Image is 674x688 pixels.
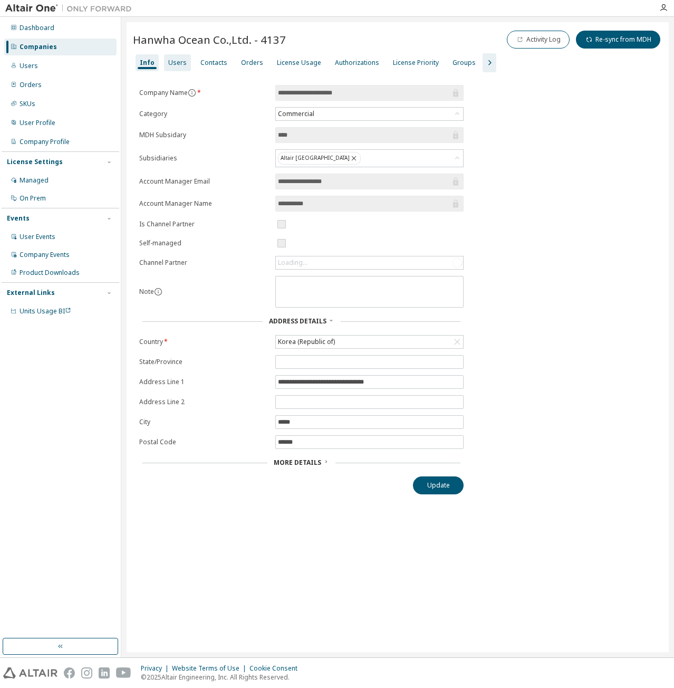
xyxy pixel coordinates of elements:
div: Orders [241,59,263,67]
div: Info [140,59,155,67]
div: Korea (Republic of) [276,336,463,348]
div: Website Terms of Use [172,664,249,673]
label: Company Name [139,89,269,97]
button: Re-sync from MDH [576,31,660,49]
div: Companies [20,43,57,51]
img: Altair One [5,3,137,14]
div: Groups [452,59,476,67]
img: youtube.svg [116,667,131,679]
div: User Events [20,233,55,241]
label: Address Line 2 [139,398,269,406]
button: Activity Log [507,31,570,49]
div: Contacts [200,59,227,67]
label: Channel Partner [139,259,269,267]
label: Account Manager Name [139,199,269,208]
div: Altair [GEOGRAPHIC_DATA] [278,152,361,165]
div: Authorizations [335,59,379,67]
label: Account Manager Email [139,177,269,186]
label: State/Province [139,358,269,366]
label: Note [139,287,154,296]
div: Dashboard [20,24,54,32]
div: SKUs [20,100,35,108]
label: MDH Subsidary [139,131,269,139]
span: More Details [274,458,321,467]
label: Subsidiaries [139,154,269,163]
div: Loading... [278,259,307,267]
div: Managed [20,176,49,185]
label: Country [139,338,269,346]
label: City [139,418,269,426]
div: Loading... [276,256,463,269]
div: Commercial [276,108,463,120]
div: Orders [20,81,42,89]
div: User Profile [20,119,55,127]
div: Altair [GEOGRAPHIC_DATA] [276,150,463,167]
label: Category [139,110,269,118]
div: External Links [7,289,55,297]
button: Update [413,476,464,494]
button: information [154,288,162,296]
label: Is Channel Partner [139,220,269,228]
div: Events [7,214,30,223]
span: Address Details [269,317,326,326]
label: Self-managed [139,239,269,247]
div: Korea (Republic of) [276,336,336,348]
p: © 2025 Altair Engineering, Inc. All Rights Reserved. [141,673,304,682]
div: Company Events [20,251,70,259]
div: Company Profile [20,138,70,146]
div: Commercial [276,108,316,120]
div: License Settings [7,158,63,166]
span: Units Usage BI [20,307,71,316]
div: On Prem [20,194,46,203]
div: License Usage [277,59,321,67]
label: Postal Code [139,438,269,446]
div: Privacy [141,664,172,673]
img: instagram.svg [81,667,92,679]
button: information [188,89,196,97]
img: facebook.svg [64,667,75,679]
div: Users [168,59,187,67]
img: linkedin.svg [99,667,110,679]
label: Address Line 1 [139,378,269,386]
img: altair_logo.svg [3,667,57,679]
div: Cookie Consent [249,664,304,673]
div: Product Downloads [20,269,80,277]
div: License Priority [393,59,439,67]
div: Users [20,62,38,70]
span: Hanwha Ocean Co.,Ltd. - 4137 [133,32,286,47]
